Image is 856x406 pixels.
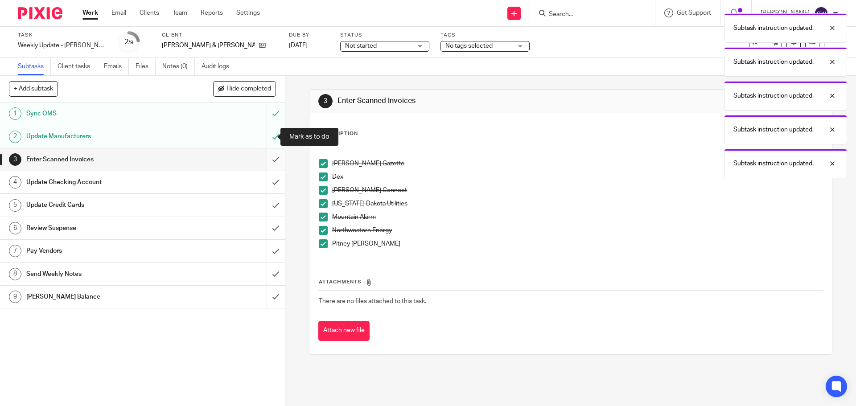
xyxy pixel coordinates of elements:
label: Task [18,32,107,39]
a: Audit logs [202,58,236,75]
a: Email [111,8,126,17]
p: Subtask instruction updated. [733,91,814,100]
h1: Send Weekly Notes [26,267,181,281]
label: Status [340,32,429,39]
a: Clients [140,8,159,17]
a: Files [136,58,156,75]
span: Attachments [319,279,362,284]
p: Dex [332,172,822,181]
h1: Update Credit Cards [26,198,181,212]
div: 9 [9,291,21,303]
h1: Review Suspense [26,221,181,235]
button: Attach new file [318,321,370,341]
img: Pixie [18,7,62,19]
label: Client [162,32,278,39]
button: + Add subtask [9,81,58,96]
div: 5 [9,199,21,212]
p: Mountain Alarm [332,213,822,221]
span: Not started [345,43,377,49]
small: /9 [128,40,133,45]
h1: Update Manufacturers [26,130,181,143]
a: Client tasks [58,58,97,75]
p: Subtask instruction updated. [733,57,814,66]
div: 2 [9,131,21,143]
a: Subtasks [18,58,51,75]
p: [PERSON_NAME] Gazette [332,159,822,168]
div: 3 [9,153,21,166]
h1: [PERSON_NAME] Balance [26,290,181,303]
h1: Enter Scanned Invoices [26,153,181,166]
span: Hide completed [226,86,271,93]
a: Reports [201,8,223,17]
label: Due by [289,32,329,39]
h1: Sync OMS [26,107,181,120]
p: Northwestern Energy [332,226,822,235]
div: Weekly Update - [PERSON_NAME] [18,41,107,50]
p: Description [318,130,358,137]
p: [US_STATE] Dakota Utilities [332,199,822,208]
div: Weekly Update - Browning [18,41,107,50]
a: Settings [236,8,260,17]
div: 6 [9,222,21,234]
div: 2 [124,37,133,47]
a: Team [173,8,187,17]
p: Subtask instruction updated. [733,159,814,168]
div: 8 [9,268,21,280]
p: Pitney [PERSON_NAME] [332,239,822,248]
div: 7 [9,245,21,257]
a: Emails [104,58,129,75]
span: There are no files attached to this task. [319,298,426,304]
p: Subtask instruction updated. [733,125,814,134]
h1: Enter Scanned Invoices [337,96,590,106]
a: Notes (0) [162,58,195,75]
a: Work [82,8,98,17]
p: [PERSON_NAME] Connect [332,186,822,195]
img: svg%3E [814,6,828,21]
div: 3 [318,94,333,108]
p: [PERSON_NAME] & [PERSON_NAME] [162,41,255,50]
button: Hide completed [213,81,276,96]
h1: Update Checking Account [26,176,181,189]
span: [DATE] [289,42,308,49]
div: 4 [9,176,21,189]
h1: Pay Vendors [26,244,181,258]
p: Subtask instruction updated. [733,24,814,33]
div: 1 [9,107,21,120]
